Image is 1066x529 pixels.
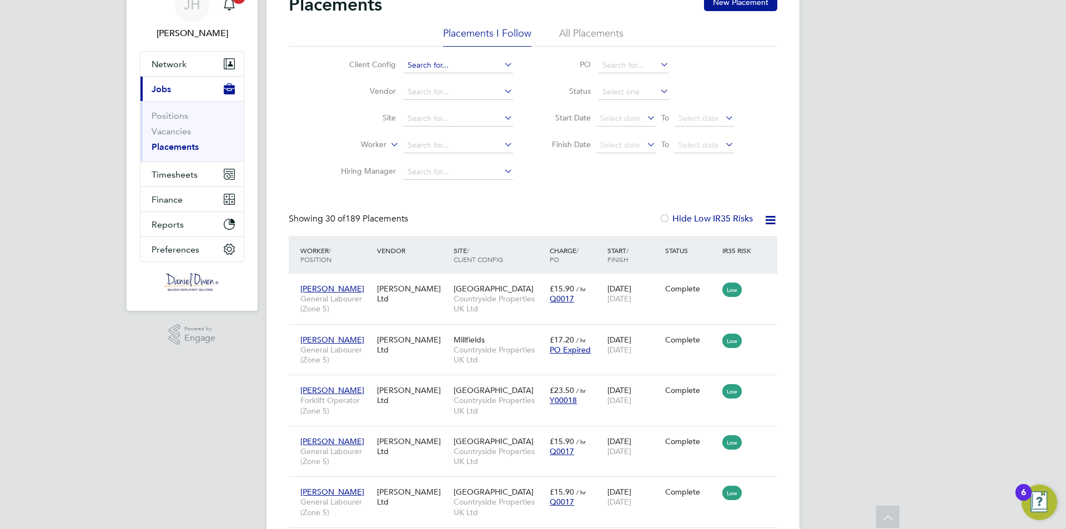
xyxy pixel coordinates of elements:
span: [DATE] [607,497,631,507]
div: [PERSON_NAME] Ltd [374,481,451,512]
span: Powered by [184,324,215,334]
span: / hr [576,488,586,496]
span: [GEOGRAPHIC_DATA] [454,487,534,497]
span: Countryside Properties UK Ltd [454,395,544,415]
div: Complete [665,335,717,345]
span: Timesheets [152,169,198,180]
span: [PERSON_NAME] [300,335,364,345]
label: Start Date [541,113,591,123]
span: Y00018 [550,395,577,405]
a: Placements [152,142,199,152]
input: Search for... [404,111,513,127]
div: IR35 Risk [720,240,758,260]
label: Worker [323,139,386,150]
span: / hr [576,437,586,446]
span: Preferences [152,244,199,255]
div: [DATE] [605,278,662,309]
span: Select date [678,113,718,123]
span: Q0017 [550,497,574,507]
span: £15.90 [550,436,574,446]
li: All Placements [559,27,623,47]
label: Site [332,113,396,123]
input: Search for... [404,138,513,153]
label: PO [541,59,591,69]
div: 6 [1021,492,1026,507]
label: Hide Low IR35 Risks [659,213,753,224]
span: Low [722,435,742,450]
a: [PERSON_NAME]General Labourer (Zone 5)[PERSON_NAME] Ltd[GEOGRAPHIC_DATA]Countryside Properties UK... [298,278,777,287]
span: [PERSON_NAME] [300,487,364,497]
input: Select one [599,84,669,100]
button: Finance [140,187,244,211]
div: Worker [298,240,374,269]
span: PO Expired [550,345,591,355]
div: [DATE] [605,329,662,360]
span: 30 of [325,213,345,224]
label: Hiring Manager [332,166,396,176]
a: Vacancies [152,126,191,137]
span: Forklift Operator (Zone 5) [300,395,371,415]
span: [GEOGRAPHIC_DATA] [454,436,534,446]
span: / hr [576,386,586,395]
span: £23.50 [550,385,574,395]
span: [DATE] [607,446,631,456]
span: Countryside Properties UK Ltd [454,497,544,517]
div: Start [605,240,662,269]
a: Positions [152,110,188,121]
span: Engage [184,334,215,343]
span: [GEOGRAPHIC_DATA] [454,284,534,294]
span: General Labourer (Zone 5) [300,345,371,365]
button: Network [140,52,244,76]
span: [DATE] [607,395,631,405]
span: James Heath [140,27,244,40]
span: Select date [678,140,718,150]
button: Reports [140,212,244,236]
label: Finish Date [541,139,591,149]
div: [DATE] [605,431,662,462]
input: Search for... [404,164,513,180]
span: Network [152,59,187,69]
span: General Labourer (Zone 5) [300,497,371,517]
li: Placements I Follow [443,27,531,47]
span: Select date [600,140,640,150]
a: [PERSON_NAME]General Labourer (Zone 5)[PERSON_NAME] Ltd[GEOGRAPHIC_DATA]Countryside Properties UK... [298,481,777,490]
label: Vendor [332,86,396,96]
button: Preferences [140,237,244,261]
div: Complete [665,385,717,395]
input: Search for... [404,58,513,73]
div: Complete [665,436,717,446]
label: Status [541,86,591,96]
span: Q0017 [550,446,574,456]
span: Countryside Properties UK Ltd [454,294,544,314]
div: [PERSON_NAME] Ltd [374,431,451,462]
span: [GEOGRAPHIC_DATA] [454,385,534,395]
span: / hr [576,285,586,293]
span: £15.90 [550,487,574,497]
span: [DATE] [607,345,631,355]
a: [PERSON_NAME]General Labourer (Zone 5)[PERSON_NAME] LtdMillfieldsCountryside Properties UK Ltd£17... [298,329,777,338]
span: Finance [152,194,183,205]
span: 189 Placements [325,213,408,224]
div: Vendor [374,240,451,260]
span: Low [722,334,742,348]
span: Reports [152,219,184,230]
div: [PERSON_NAME] Ltd [374,329,451,360]
span: [PERSON_NAME] [300,284,364,294]
div: Showing [289,213,410,225]
img: danielowen-logo-retina.png [164,273,220,291]
input: Search for... [404,84,513,100]
div: Jobs [140,101,244,162]
a: Go to home page [140,273,244,291]
span: [PERSON_NAME] [300,385,364,395]
div: Complete [665,284,717,294]
span: Jobs [152,84,171,94]
div: Charge [547,240,605,269]
button: Timesheets [140,162,244,187]
span: [PERSON_NAME] [300,436,364,446]
label: Client Config [332,59,396,69]
span: Countryside Properties UK Ltd [454,345,544,365]
span: / Position [300,246,331,264]
span: £17.20 [550,335,574,345]
span: To [658,137,672,152]
div: [DATE] [605,481,662,512]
